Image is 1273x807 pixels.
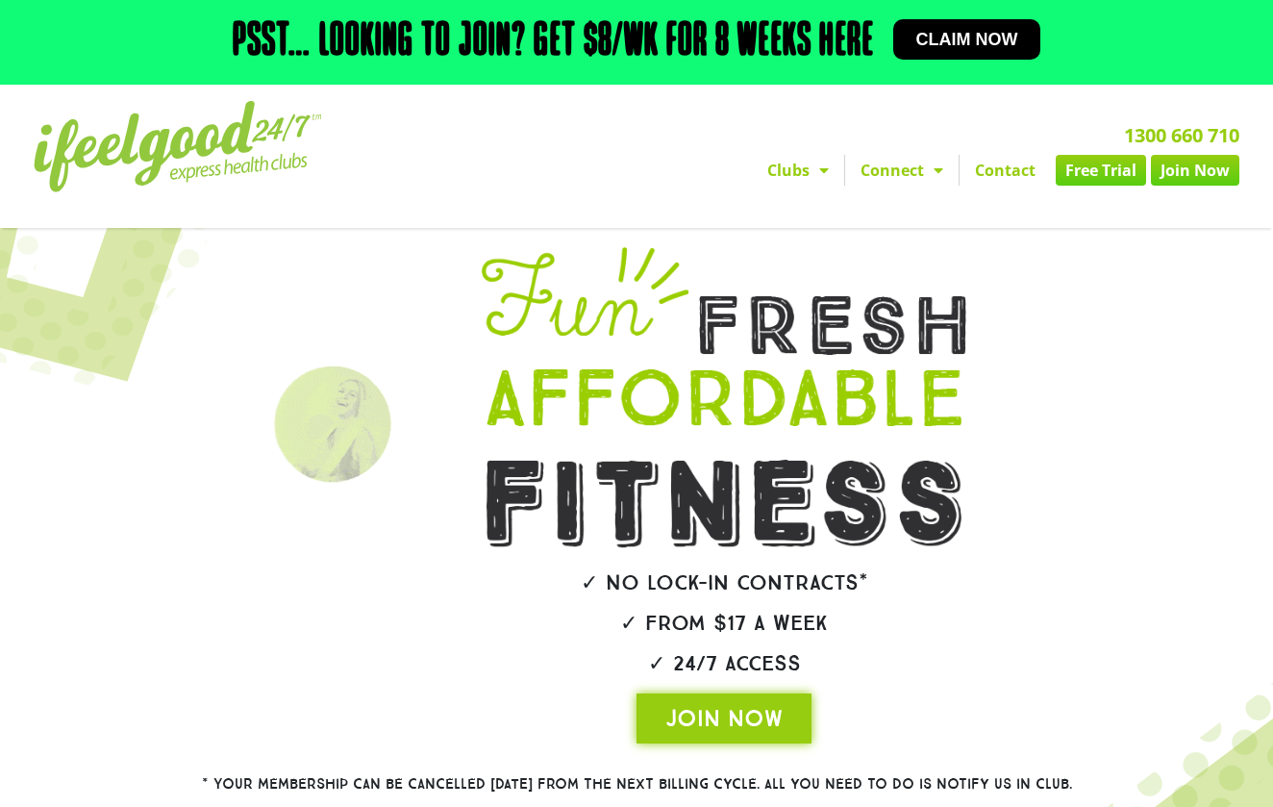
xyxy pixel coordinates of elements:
a: JOIN NOW [636,694,811,744]
a: Free Trial [1056,155,1146,186]
a: Connect [845,155,959,186]
a: Claim now [893,19,1041,60]
h2: * Your membership can be cancelled [DATE] from the next billing cycle. All you need to do is noti... [132,777,1141,792]
h2: Psst… Looking to join? Get $8/wk for 8 weeks here [233,19,874,65]
a: 1300 660 710 [1124,122,1239,148]
h2: ✓ From $17 a week [427,613,1021,634]
a: Join Now [1151,155,1239,186]
nav: Menu [462,155,1239,186]
span: JOIN NOW [665,703,783,734]
h2: ✓ No lock-in contracts* [427,572,1021,593]
h2: ✓ 24/7 Access [427,653,1021,674]
span: Claim now [916,31,1018,48]
a: Contact [960,155,1051,186]
a: Clubs [752,155,844,186]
